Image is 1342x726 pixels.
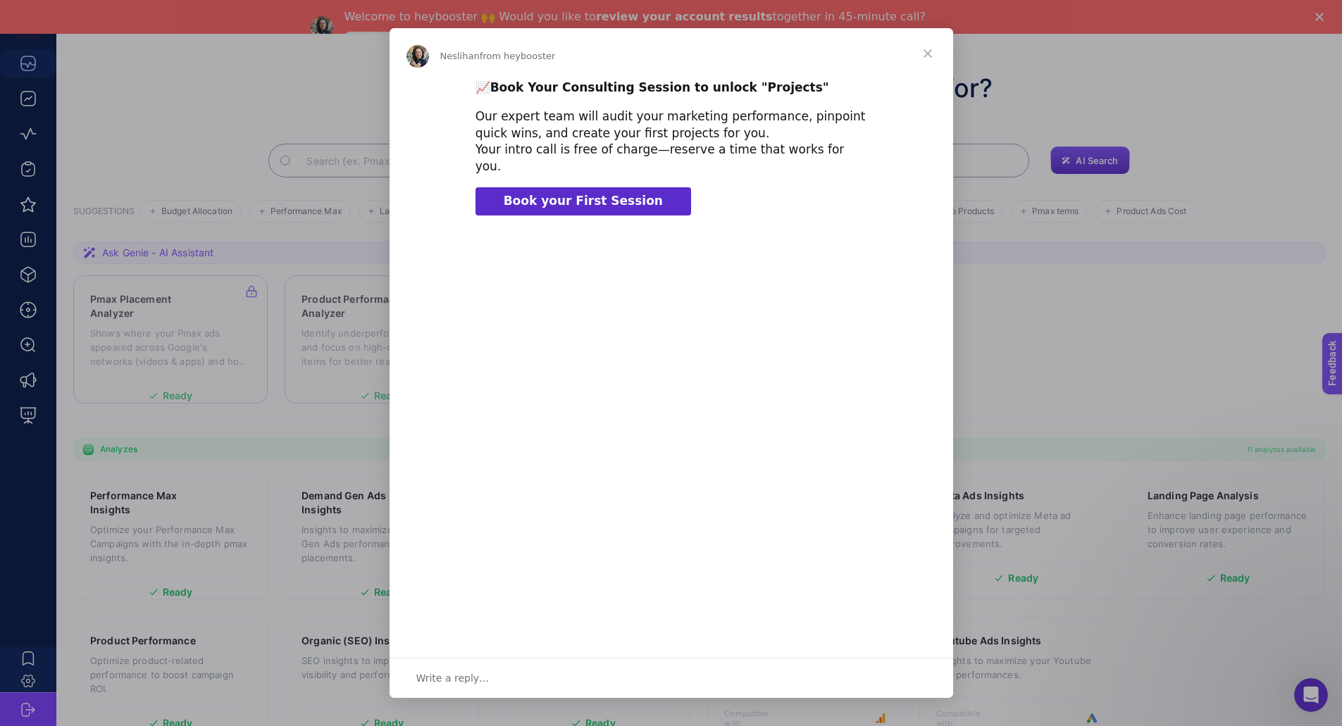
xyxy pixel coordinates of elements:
div: Close [1315,13,1329,21]
span: Neslihan [440,51,480,61]
span: Write a reply… [416,669,490,687]
b: review your account [596,10,725,23]
a: Speak with an Expert [344,32,475,49]
span: Feedback [8,4,54,15]
div: Open conversation and reply [390,658,953,698]
span: Book your First Session [504,194,663,208]
img: Profile image for Neslihan [311,16,333,39]
span: Close [902,28,953,79]
b: Book Your Consulting Session to unlock "Projects" [490,80,829,94]
img: Profile image for Neslihan [406,45,429,68]
a: Book your First Session [476,187,691,215]
div: Our expert team will audit your marketing performance, pinpoint quick wins, and create your first... [476,108,867,175]
span: from heybooster [480,51,556,61]
b: results [728,10,772,23]
div: Welcome to heybooster 🙌 Would you like to together in 45-minute call? [344,10,926,24]
div: 📈 [476,80,867,96]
